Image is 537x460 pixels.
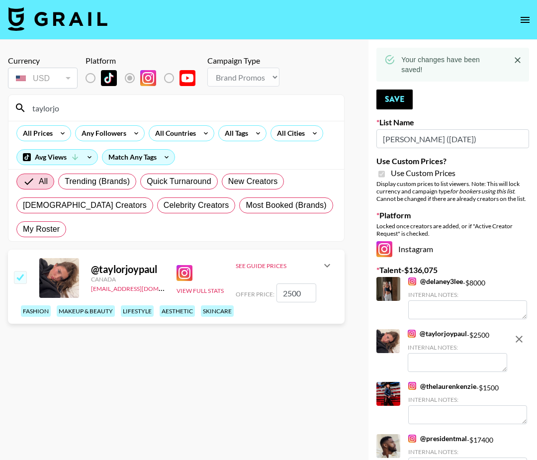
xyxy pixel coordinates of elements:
div: makeup & beauty [57,305,115,317]
img: Instagram [408,277,416,285]
span: My Roster [23,223,60,235]
span: New Creators [228,176,278,187]
span: Celebrity Creators [164,199,229,211]
label: Talent - $ 136,075 [376,265,529,275]
div: All Prices [17,126,55,141]
div: Currency [8,56,78,66]
div: Any Followers [76,126,128,141]
button: View Full Stats [177,287,224,294]
div: - $ 8000 [408,277,527,319]
div: Locked once creators are added, or if "Active Creator Request" is checked. [376,222,529,237]
a: [EMAIL_ADDRESS][DOMAIN_NAME] [91,283,191,292]
img: YouTube [179,70,195,86]
button: remove [509,329,529,349]
div: All Tags [219,126,250,141]
a: @taylorjoypaul [408,329,467,338]
button: Save [376,90,413,109]
div: - $ 2500 [408,329,507,371]
a: @presidentmal [408,434,467,443]
span: Use Custom Prices [391,168,455,178]
div: - $ 1500 [408,382,527,424]
div: Match Any Tags [102,150,175,165]
div: Internal Notes: [408,344,507,351]
label: List Name [376,117,529,127]
img: Instagram [140,70,156,86]
img: Instagram [408,435,416,443]
span: [DEMOGRAPHIC_DATA] Creators [23,199,147,211]
div: Instagram [376,241,529,257]
a: @delaney3lee [408,277,463,286]
a: @thelaurenkenzie [408,382,476,391]
div: Platform [86,56,203,66]
img: Instagram [408,382,416,390]
div: Campaign Type [207,56,279,66]
div: Your changes have been saved! [401,51,502,79]
input: 2,500 [276,283,316,302]
span: Offer Price: [236,290,274,298]
div: fashion [21,305,51,317]
div: Internal Notes: [408,448,527,456]
label: Platform [376,210,529,220]
img: Instagram [376,241,392,257]
div: Internal Notes: [408,396,527,403]
div: See Guide Prices [236,254,333,277]
div: skincare [201,305,234,317]
span: Quick Turnaround [147,176,211,187]
div: List locked to Instagram. [86,68,203,89]
img: Instagram [177,265,192,281]
div: @ taylorjoypaul [91,263,165,276]
div: All Countries [149,126,198,141]
div: Canada [91,276,165,283]
div: Avg Views [17,150,97,165]
button: Close [510,53,525,68]
div: See Guide Prices [236,262,321,270]
div: lifestyle [121,305,154,317]
img: Instagram [408,330,416,338]
div: aesthetic [160,305,195,317]
button: open drawer [515,10,535,30]
div: Internal Notes: [408,291,527,298]
div: All Cities [271,126,307,141]
span: All [39,176,48,187]
span: Most Booked (Brands) [246,199,326,211]
div: Currency is locked to USD [8,66,78,91]
div: USD [10,70,76,87]
label: Use Custom Prices? [376,156,529,166]
div: Display custom prices to list viewers. Note: This will lock currency and campaign type . Cannot b... [376,180,529,202]
input: Search by User Name [26,100,338,116]
img: Grail Talent [8,7,107,31]
span: Trending (Brands) [65,176,130,187]
img: TikTok [101,70,117,86]
em: for bookers using this list [450,187,514,195]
